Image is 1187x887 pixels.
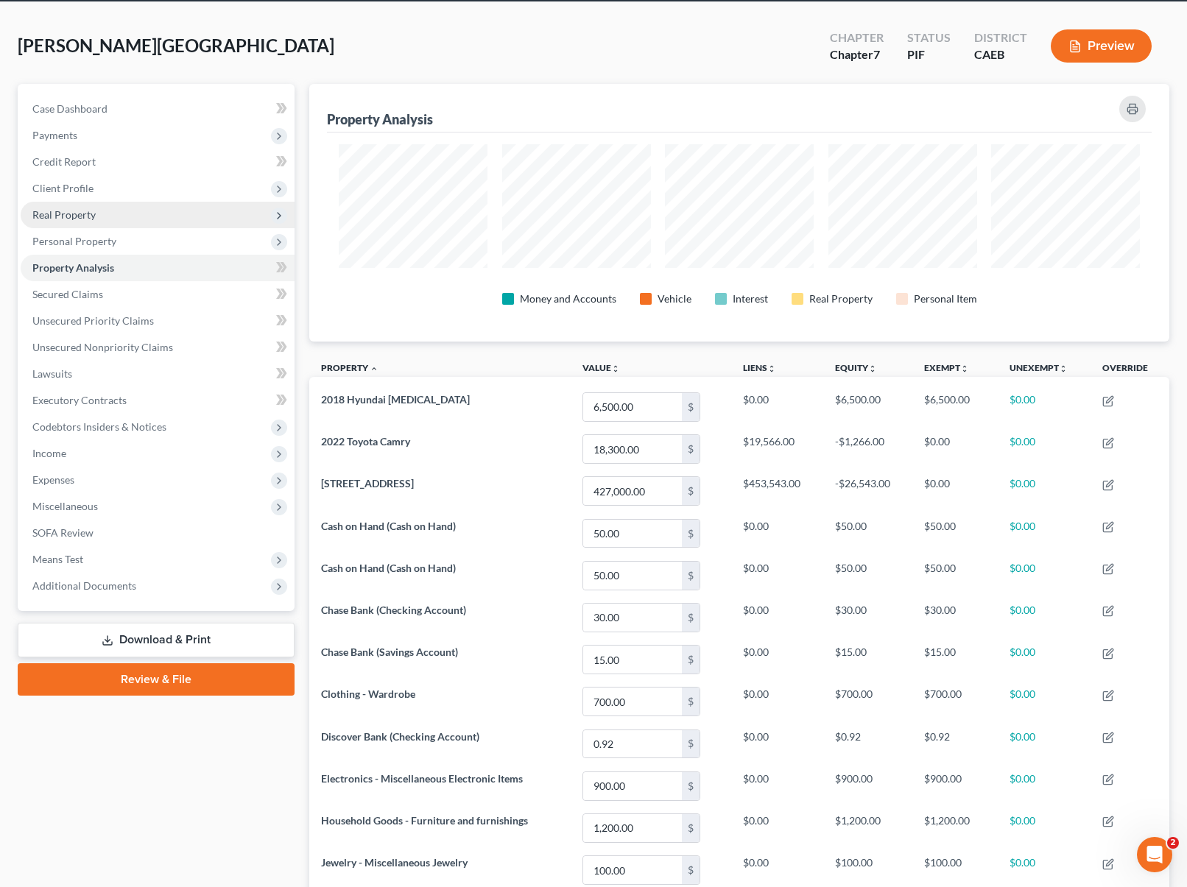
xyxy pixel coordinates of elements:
[731,386,823,428] td: $0.00
[21,96,295,122] a: Case Dashboard
[830,46,884,63] div: Chapter
[32,261,114,274] span: Property Analysis
[998,386,1091,428] td: $0.00
[974,46,1027,63] div: CAEB
[682,688,700,715] div: $
[583,646,682,674] input: 0.00
[998,470,1091,512] td: $0.00
[823,765,912,807] td: $900.00
[321,520,456,532] span: Cash on Hand (Cash on Hand)
[830,29,884,46] div: Chapter
[912,428,998,470] td: $0.00
[868,364,877,373] i: unfold_more
[682,520,700,548] div: $
[809,291,873,306] div: Real Property
[583,477,682,505] input: 0.00
[731,428,823,470] td: $19,566.00
[960,364,969,373] i: unfold_more
[583,393,682,421] input: 0.00
[583,435,682,463] input: 0.00
[321,562,456,574] span: Cash on Hand (Cash on Hand)
[321,730,479,743] span: Discover Bank (Checking Account)
[682,393,700,421] div: $
[682,814,700,842] div: $
[18,663,295,696] a: Review & File
[321,362,378,373] a: Property expand_less
[321,477,414,490] span: [STREET_ADDRESS]
[912,596,998,638] td: $30.00
[321,688,415,700] span: Clothing - Wardrobe
[731,723,823,765] td: $0.00
[21,520,295,546] a: SOFA Review
[32,526,94,539] span: SOFA Review
[998,596,1091,638] td: $0.00
[1059,364,1068,373] i: unfold_more
[32,553,83,565] span: Means Test
[21,334,295,361] a: Unsecured Nonpriority Claims
[731,554,823,596] td: $0.00
[823,554,912,596] td: $50.00
[21,281,295,308] a: Secured Claims
[583,520,682,548] input: 0.00
[682,604,700,632] div: $
[823,681,912,723] td: $700.00
[731,765,823,807] td: $0.00
[21,255,295,281] a: Property Analysis
[731,807,823,849] td: $0.00
[321,604,466,616] span: Chase Bank (Checking Account)
[32,208,96,221] span: Real Property
[32,579,136,592] span: Additional Documents
[912,765,998,807] td: $900.00
[731,596,823,638] td: $0.00
[32,182,94,194] span: Client Profile
[998,638,1091,680] td: $0.00
[321,646,458,658] span: Chase Bank (Savings Account)
[912,723,998,765] td: $0.92
[998,681,1091,723] td: $0.00
[18,623,295,657] a: Download & Print
[912,681,998,723] td: $700.00
[32,155,96,168] span: Credit Report
[998,512,1091,554] td: $0.00
[658,291,691,306] div: Vehicle
[32,447,66,459] span: Income
[731,470,823,512] td: $453,543.00
[912,512,998,554] td: $50.00
[32,314,154,327] span: Unsecured Priority Claims
[682,856,700,884] div: $
[998,807,1091,849] td: $0.00
[682,562,700,590] div: $
[21,149,295,175] a: Credit Report
[21,387,295,414] a: Executory Contracts
[583,772,682,800] input: 0.00
[907,46,951,63] div: PIF
[731,512,823,554] td: $0.00
[321,856,468,869] span: Jewelry - Miscellaneous Jewelry
[974,29,1027,46] div: District
[767,364,776,373] i: unfold_more
[912,638,998,680] td: $15.00
[32,129,77,141] span: Payments
[912,470,998,512] td: $0.00
[18,35,334,56] span: [PERSON_NAME][GEOGRAPHIC_DATA]
[32,235,116,247] span: Personal Property
[823,807,912,849] td: $1,200.00
[682,646,700,674] div: $
[32,394,127,406] span: Executory Contracts
[823,638,912,680] td: $15.00
[823,428,912,470] td: -$1,266.00
[582,362,620,373] a: Valueunfold_more
[32,288,103,300] span: Secured Claims
[1091,353,1169,386] th: Override
[998,723,1091,765] td: $0.00
[21,308,295,334] a: Unsecured Priority Claims
[998,554,1091,596] td: $0.00
[611,364,620,373] i: unfold_more
[682,730,700,758] div: $
[1010,362,1068,373] a: Unexemptunfold_more
[32,420,166,433] span: Codebtors Insiders & Notices
[583,814,682,842] input: 0.00
[583,688,682,715] input: 0.00
[924,362,969,373] a: Exemptunfold_more
[912,807,998,849] td: $1,200.00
